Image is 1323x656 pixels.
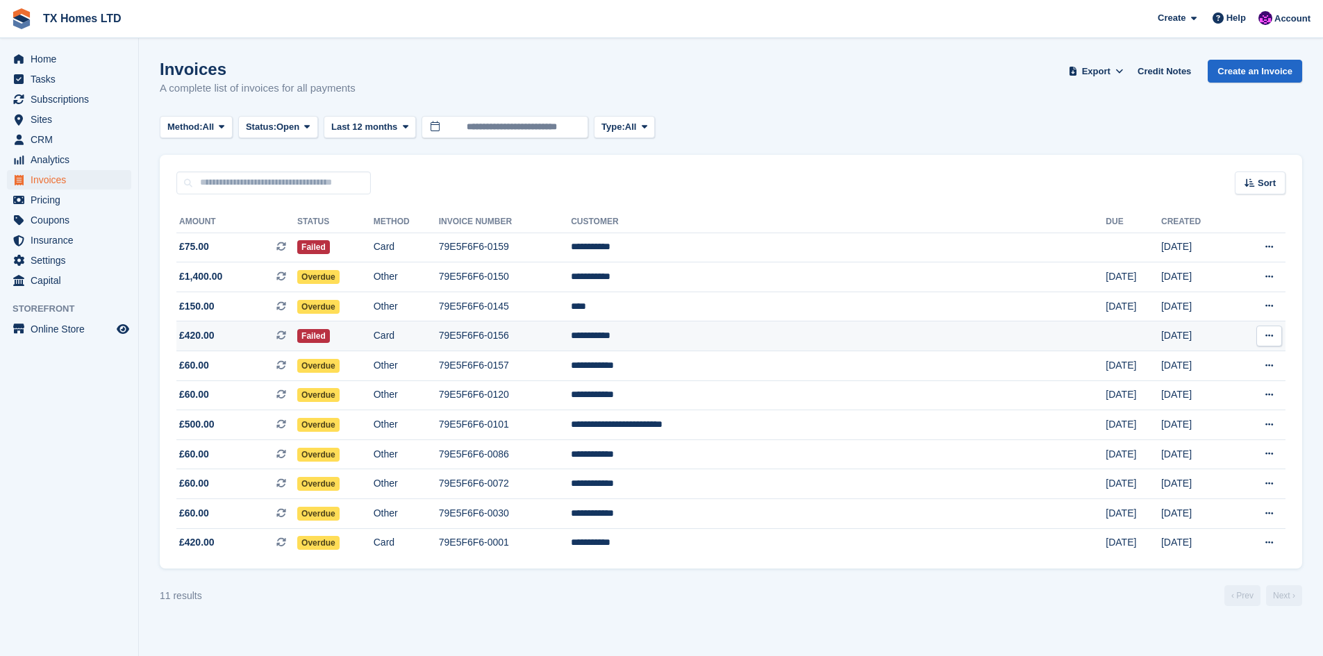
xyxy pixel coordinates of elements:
a: menu [7,130,131,149]
span: Analytics [31,150,114,169]
span: All [625,120,637,134]
span: CRM [31,130,114,149]
td: Card [374,528,439,557]
a: menu [7,271,131,290]
h1: Invoices [160,60,356,78]
td: Other [374,439,439,469]
button: Type: All [594,116,655,139]
td: [DATE] [1161,469,1233,499]
span: Overdue [297,448,340,462]
span: £500.00 [179,417,215,432]
a: Credit Notes [1132,60,1197,83]
th: Due [1106,211,1161,233]
span: Overdue [297,270,340,284]
span: Overdue [297,536,340,550]
span: Overdue [297,477,340,491]
a: menu [7,49,131,69]
td: Other [374,380,439,410]
td: 79E5F6F6-0157 [439,351,571,381]
span: Overdue [297,359,340,373]
span: Online Store [31,319,114,339]
span: £60.00 [179,506,209,521]
td: 79E5F6F6-0086 [439,439,571,469]
span: Tasks [31,69,114,89]
td: Card [374,233,439,262]
td: [DATE] [1106,262,1161,292]
span: £75.00 [179,239,209,254]
td: 79E5F6F6-0101 [439,410,571,440]
a: Create an Invoice [1208,60,1302,83]
span: £60.00 [179,387,209,402]
td: [DATE] [1161,528,1233,557]
button: Method: All [160,116,233,139]
span: Overdue [297,300,340,314]
td: Card [374,321,439,351]
a: Preview store [115,321,131,337]
td: [DATE] [1161,410,1233,440]
td: [DATE] [1106,410,1161,440]
span: £1,400.00 [179,269,222,284]
a: menu [7,150,131,169]
td: [DATE] [1161,380,1233,410]
a: menu [7,319,131,339]
span: Help [1226,11,1246,25]
td: [DATE] [1161,439,1233,469]
td: 79E5F6F6-0156 [439,321,571,351]
th: Created [1161,211,1233,233]
button: Last 12 months [324,116,416,139]
span: Home [31,49,114,69]
span: Capital [31,271,114,290]
a: Previous [1224,585,1260,606]
th: Method [374,211,439,233]
span: Export [1082,65,1110,78]
td: [DATE] [1161,262,1233,292]
td: Other [374,499,439,529]
span: All [203,120,215,134]
td: 79E5F6F6-0001 [439,528,571,557]
span: £60.00 [179,447,209,462]
img: Neil Riddell [1258,11,1272,25]
td: Other [374,410,439,440]
a: menu [7,90,131,109]
td: [DATE] [1106,469,1161,499]
td: [DATE] [1161,351,1233,381]
a: Next [1266,585,1302,606]
a: menu [7,230,131,250]
a: menu [7,251,131,270]
td: [DATE] [1106,499,1161,529]
div: 11 results [160,589,202,603]
span: Type: [601,120,625,134]
span: Sort [1258,176,1276,190]
td: [DATE] [1161,321,1233,351]
span: £420.00 [179,328,215,343]
td: [DATE] [1106,380,1161,410]
th: Invoice Number [439,211,571,233]
a: menu [7,69,131,89]
td: [DATE] [1106,528,1161,557]
td: [DATE] [1161,292,1233,321]
span: Overdue [297,418,340,432]
td: Other [374,262,439,292]
span: Create [1158,11,1185,25]
span: Settings [31,251,114,270]
span: £60.00 [179,358,209,373]
td: 79E5F6F6-0145 [439,292,571,321]
span: Sites [31,110,114,129]
th: Customer [571,211,1106,233]
span: Overdue [297,388,340,402]
td: 79E5F6F6-0120 [439,380,571,410]
span: Storefront [13,302,138,316]
span: Account [1274,12,1310,26]
th: Status [297,211,374,233]
a: menu [7,190,131,210]
span: £150.00 [179,299,215,314]
span: Status: [246,120,276,134]
td: [DATE] [1161,499,1233,529]
td: [DATE] [1161,233,1233,262]
span: Invoices [31,170,114,190]
span: £60.00 [179,476,209,491]
span: Method: [167,120,203,134]
nav: Page [1222,585,1305,606]
td: Other [374,469,439,499]
span: Last 12 months [331,120,397,134]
